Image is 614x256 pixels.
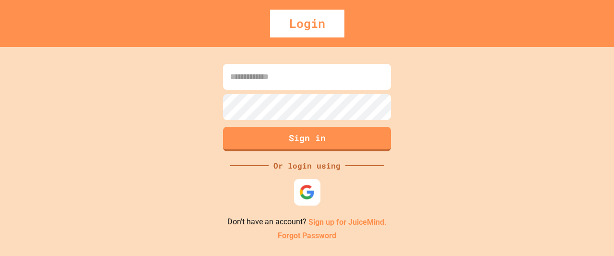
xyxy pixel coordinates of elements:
p: Don't have an account? [227,216,387,228]
div: Login [270,10,344,37]
div: Or login using [269,160,345,171]
button: Sign in [223,127,391,151]
a: Forgot Password [278,230,336,242]
a: Sign up for JuiceMind. [308,217,387,226]
img: google-icon.svg [299,184,315,200]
